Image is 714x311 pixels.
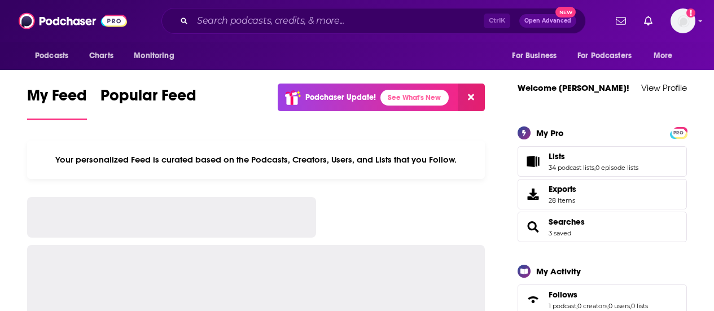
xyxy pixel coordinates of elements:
[671,8,695,33] span: Logged in as AtriaBooks
[549,151,638,161] a: Lists
[522,292,544,308] a: Follows
[577,302,607,310] a: 0 creators
[305,93,376,102] p: Podchaser Update!
[570,45,648,67] button: open menu
[555,7,576,17] span: New
[654,48,673,64] span: More
[549,184,576,194] span: Exports
[192,12,484,30] input: Search podcasts, credits, & more...
[549,196,576,204] span: 28 items
[134,48,174,64] span: Monitoring
[100,86,196,112] span: Popular Feed
[549,290,577,300] span: Follows
[639,11,657,30] a: Show notifications dropdown
[35,48,68,64] span: Podcasts
[519,14,576,28] button: Open AdvancedNew
[27,86,87,112] span: My Feed
[27,86,87,120] a: My Feed
[671,8,695,33] button: Show profile menu
[518,212,687,242] span: Searches
[484,14,510,28] span: Ctrl K
[641,82,687,93] a: View Profile
[594,164,595,172] span: ,
[518,179,687,209] a: Exports
[549,217,585,227] a: Searches
[631,302,648,310] a: 0 lists
[576,302,577,310] span: ,
[89,48,113,64] span: Charts
[686,8,695,17] svg: Add a profile image
[380,90,449,106] a: See What's New
[161,8,586,34] div: Search podcasts, credits, & more...
[518,82,629,93] a: Welcome [PERSON_NAME]!
[536,266,581,277] div: My Activity
[672,129,685,137] span: PRO
[672,128,685,136] a: PRO
[82,45,120,67] a: Charts
[512,48,557,64] span: For Business
[522,154,544,169] a: Lists
[549,151,565,161] span: Lists
[549,229,571,237] a: 3 saved
[595,164,638,172] a: 0 episode lists
[549,290,648,300] a: Follows
[549,302,576,310] a: 1 podcast
[646,45,687,67] button: open menu
[607,302,608,310] span: ,
[630,302,631,310] span: ,
[504,45,571,67] button: open menu
[27,45,83,67] button: open menu
[671,8,695,33] img: User Profile
[549,164,594,172] a: 34 podcast lists
[518,146,687,177] span: Lists
[608,302,630,310] a: 0 users
[577,48,632,64] span: For Podcasters
[524,18,571,24] span: Open Advanced
[522,219,544,235] a: Searches
[536,128,564,138] div: My Pro
[522,186,544,202] span: Exports
[611,11,630,30] a: Show notifications dropdown
[27,141,485,179] div: Your personalized Feed is curated based on the Podcasts, Creators, Users, and Lists that you Follow.
[19,10,127,32] img: Podchaser - Follow, Share and Rate Podcasts
[100,86,196,120] a: Popular Feed
[126,45,189,67] button: open menu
